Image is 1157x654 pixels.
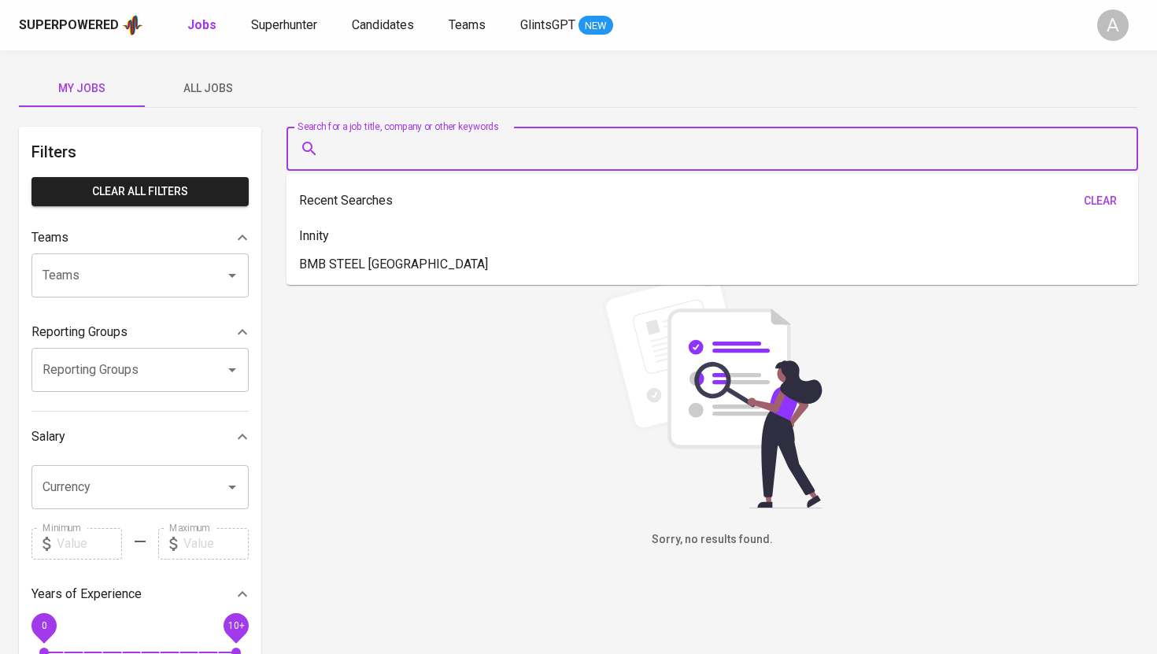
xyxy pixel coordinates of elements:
button: Open [221,359,243,381]
div: Salary [31,421,249,453]
a: Teams [449,16,489,35]
h6: Filters [31,139,249,164]
p: Teams [31,228,68,247]
a: Candidates [352,16,417,35]
p: Salary [31,427,65,446]
input: Value [57,528,122,560]
button: clear [1075,187,1126,216]
div: Teams [31,222,249,253]
div: Superpowered [19,17,119,35]
div: A [1097,9,1129,41]
div: Years of Experience [31,578,249,610]
button: Open [221,264,243,286]
a: GlintsGPT NEW [520,16,613,35]
span: All Jobs [154,79,261,98]
button: Clear All filters [31,177,249,206]
span: GlintsGPT [520,17,575,32]
a: Superpoweredapp logo [19,13,143,37]
p: Innity [299,227,329,246]
span: Superhunter [251,17,317,32]
img: file_searching.svg [594,272,830,508]
span: NEW [578,18,613,34]
h6: Sorry, no results found. [286,531,1138,549]
p: Years of Experience [31,585,142,604]
span: clear [1081,191,1119,211]
div: Recent Searches [299,187,1126,216]
img: app logo [122,13,143,37]
span: Clear All filters [44,182,236,201]
input: Value [183,528,249,560]
p: BMB STEEL [GEOGRAPHIC_DATA] [299,255,488,274]
span: My Jobs [28,79,135,98]
span: Candidates [352,17,414,32]
span: Teams [449,17,486,32]
div: Reporting Groups [31,316,249,348]
b: Jobs [187,17,216,32]
span: 10+ [227,619,244,630]
p: Reporting Groups [31,323,128,342]
span: 0 [41,619,46,630]
a: Superhunter [251,16,320,35]
a: Jobs [187,16,220,35]
button: Open [221,476,243,498]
